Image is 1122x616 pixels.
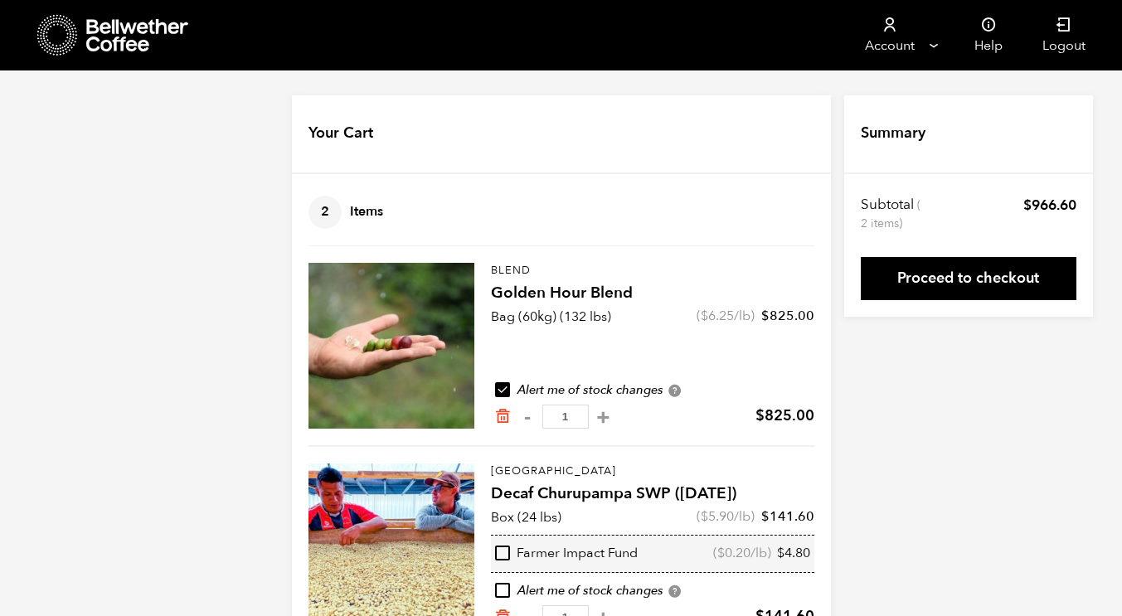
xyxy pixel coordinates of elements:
[701,307,734,325] bdi: 6.25
[697,507,755,526] span: ( /lb)
[491,483,814,506] h4: Decaf Churupampa SWP ([DATE])
[755,405,765,426] span: $
[491,463,814,480] p: [GEOGRAPHIC_DATA]
[861,257,1076,300] a: Proceed to checkout
[494,408,511,425] a: Remove from cart
[761,507,770,526] span: $
[517,409,538,425] button: -
[491,507,561,527] p: Box (24 lbs)
[491,282,814,305] h4: Golden Hour Blend
[491,582,814,600] div: Alert me of stock changes
[777,544,784,562] span: $
[1023,196,1076,215] bdi: 966.60
[1023,196,1032,215] span: $
[701,307,708,325] span: $
[717,544,725,562] span: $
[777,544,810,562] bdi: 4.80
[491,381,814,400] div: Alert me of stock changes
[701,507,708,526] span: $
[697,307,755,325] span: ( /lb)
[761,307,770,325] span: $
[308,123,373,144] h4: Your Cart
[861,123,925,144] h4: Summary
[755,405,814,426] bdi: 825.00
[593,409,614,425] button: +
[308,196,342,229] span: 2
[495,545,638,563] div: Farmer Impact Fund
[542,405,589,429] input: Qty
[861,196,923,232] th: Subtotal
[491,263,814,279] p: Blend
[713,545,771,563] span: ( /lb)
[701,507,734,526] bdi: 5.90
[491,307,611,327] p: Bag (60kg) (132 lbs)
[717,544,750,562] bdi: 0.20
[308,196,383,229] h4: Items
[761,307,814,325] bdi: 825.00
[761,507,814,526] bdi: 141.60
